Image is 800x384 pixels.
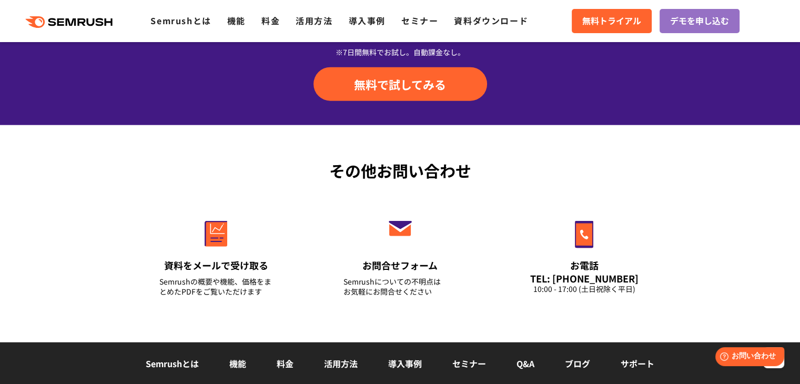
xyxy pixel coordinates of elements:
[517,357,534,370] a: Q&A
[660,9,740,33] a: デモを申し込む
[124,47,676,57] div: ※7日間無料でお試し。自動課金なし。
[343,259,457,272] div: お問合せフォーム
[401,14,438,27] a: セミナー
[354,76,446,92] span: 無料で試してみる
[261,14,280,27] a: 料金
[324,357,358,370] a: 活用方法
[349,14,386,27] a: 導入事例
[229,357,246,370] a: 機能
[621,357,654,370] a: サポート
[321,198,479,310] a: お問合せフォーム Semrushについての不明点はお気軽にお問合せください
[313,67,487,101] a: 無料で試してみる
[227,14,246,27] a: 機能
[159,259,273,272] div: 資料をメールで受け取る
[124,159,676,183] div: その他お問い合わせ
[706,343,788,372] iframe: Help widget launcher
[343,277,457,297] div: Semrushについての不明点は お気軽にお問合せください
[528,272,641,284] div: TEL: [PHONE_NUMBER]
[150,14,211,27] a: Semrushとは
[670,14,729,28] span: デモを申し込む
[137,198,295,310] a: 資料をメールで受け取る Semrushの概要や機能、価格をまとめたPDFをご覧いただけます
[565,357,590,370] a: ブログ
[528,284,641,294] div: 10:00 - 17:00 (土日祝除く平日)
[452,357,486,370] a: セミナー
[582,14,641,28] span: 無料トライアル
[454,14,528,27] a: 資料ダウンロード
[159,277,273,297] div: Semrushの概要や機能、価格をまとめたPDFをご覧いただけます
[277,357,293,370] a: 料金
[388,357,422,370] a: 導入事例
[296,14,332,27] a: 活用方法
[528,259,641,272] div: お電話
[572,9,652,33] a: 無料トライアル
[146,357,199,370] a: Semrushとは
